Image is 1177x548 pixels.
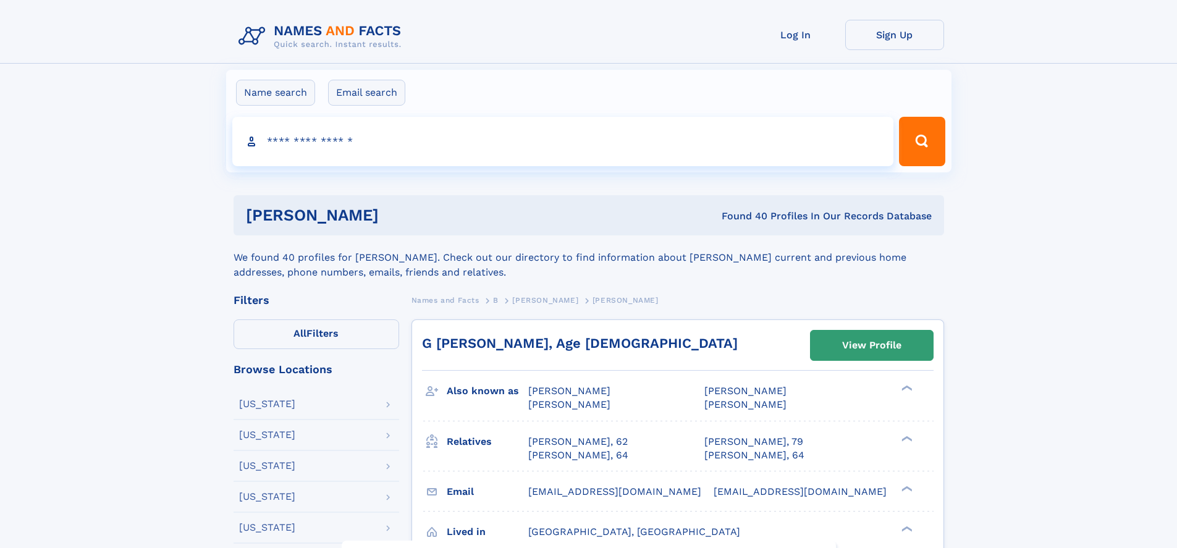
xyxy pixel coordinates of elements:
span: [PERSON_NAME] [704,398,787,410]
h1: [PERSON_NAME] [246,208,551,223]
span: [GEOGRAPHIC_DATA], [GEOGRAPHIC_DATA] [528,526,740,537]
span: [PERSON_NAME] [512,296,578,305]
span: B [493,296,499,305]
div: We found 40 profiles for [PERSON_NAME]. Check out our directory to find information about [PERSON... [234,235,944,280]
div: [US_STATE] [239,492,295,502]
a: View Profile [811,331,933,360]
span: [PERSON_NAME] [528,398,610,410]
div: View Profile [842,331,901,360]
div: Found 40 Profiles In Our Records Database [550,209,932,223]
h3: Relatives [447,431,528,452]
h3: Also known as [447,381,528,402]
span: [PERSON_NAME] [704,385,787,397]
button: Search Button [899,117,945,166]
div: [US_STATE] [239,461,295,471]
a: B [493,292,499,308]
label: Name search [236,80,315,106]
a: [PERSON_NAME], 64 [528,449,628,462]
a: Names and Facts [411,292,479,308]
span: [EMAIL_ADDRESS][DOMAIN_NAME] [714,486,887,497]
div: ❯ [898,525,913,533]
input: search input [232,117,894,166]
a: [PERSON_NAME], 64 [704,449,804,462]
div: ❯ [898,484,913,492]
span: All [293,327,306,339]
h3: Lived in [447,521,528,542]
img: Logo Names and Facts [234,20,411,53]
div: ❯ [898,384,913,392]
a: G [PERSON_NAME], Age [DEMOGRAPHIC_DATA] [422,335,738,351]
label: Email search [328,80,405,106]
a: [PERSON_NAME], 62 [528,435,628,449]
a: Log In [746,20,845,50]
span: [PERSON_NAME] [528,385,610,397]
div: [US_STATE] [239,523,295,533]
a: Sign Up [845,20,944,50]
span: [EMAIL_ADDRESS][DOMAIN_NAME] [528,486,701,497]
div: Filters [234,295,399,306]
a: [PERSON_NAME] [512,292,578,308]
div: [US_STATE] [239,399,295,409]
div: Browse Locations [234,364,399,375]
span: [PERSON_NAME] [593,296,659,305]
label: Filters [234,319,399,349]
div: [US_STATE] [239,430,295,440]
h3: Email [447,481,528,502]
div: ❯ [898,434,913,442]
a: [PERSON_NAME], 79 [704,435,803,449]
